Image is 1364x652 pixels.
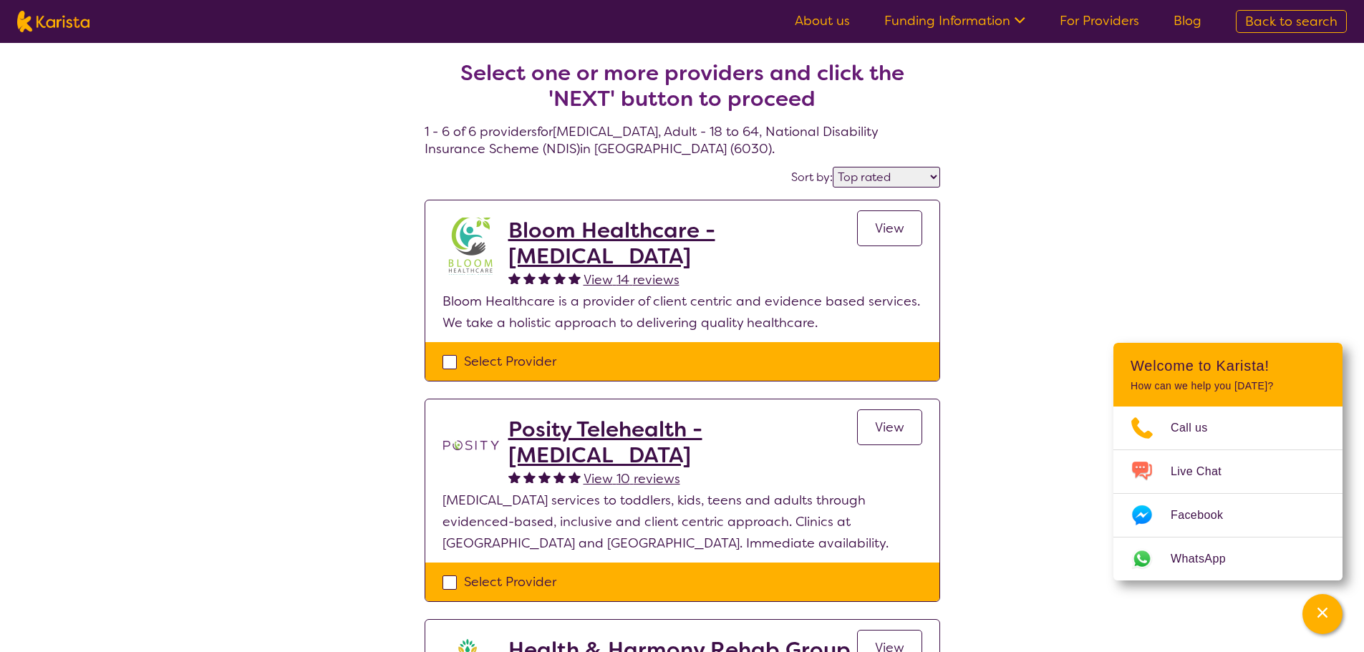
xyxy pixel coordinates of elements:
img: Karista logo [17,11,90,32]
img: kyxjko9qh2ft7c3q1pd9.jpg [442,218,500,275]
span: Facebook [1171,505,1240,526]
span: Call us [1171,417,1225,439]
span: WhatsApp [1171,548,1243,570]
a: Web link opens in a new tab. [1113,537,1343,580]
a: Posity Telehealth - [MEDICAL_DATA] [508,417,857,468]
span: Back to search [1245,13,1338,30]
span: View [875,419,904,436]
h4: 1 - 6 of 6 providers for [MEDICAL_DATA] , Adult - 18 to 64 , National Disability Insurance Scheme... [425,26,940,157]
img: fullstar [523,272,536,284]
a: View 10 reviews [584,468,680,490]
a: Back to search [1236,10,1347,33]
a: View [857,210,922,246]
span: View 10 reviews [584,470,680,487]
p: Bloom Healthcare is a provider of client centric and evidence based services. We take a holistic ... [442,291,922,334]
ul: Choose channel [1113,407,1343,580]
span: View [875,220,904,237]
img: fullstar [538,272,551,284]
a: Blog [1174,12,1201,29]
a: Bloom Healthcare - [MEDICAL_DATA] [508,218,857,269]
a: View 14 reviews [584,269,679,291]
img: fullstar [569,272,581,284]
button: Channel Menu [1302,594,1343,634]
img: fullstar [508,471,521,483]
h2: Welcome to Karista! [1131,357,1325,374]
img: t1bslo80pcylnzwjhndq.png [442,417,500,474]
img: fullstar [508,272,521,284]
a: View [857,409,922,445]
img: fullstar [538,471,551,483]
p: [MEDICAL_DATA] services to toddlers, kids, teens and adults through evidenced-based, inclusive an... [442,490,922,554]
img: fullstar [569,471,581,483]
a: Funding Information [884,12,1025,29]
img: fullstar [523,471,536,483]
img: fullstar [553,272,566,284]
span: View 14 reviews [584,271,679,288]
div: Channel Menu [1113,343,1343,580]
label: Sort by: [791,170,833,185]
a: About us [795,12,850,29]
span: Live Chat [1171,461,1239,482]
h2: Select one or more providers and click the 'NEXT' button to proceed [442,60,923,112]
a: For Providers [1060,12,1139,29]
p: How can we help you [DATE]? [1131,380,1325,392]
img: fullstar [553,471,566,483]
